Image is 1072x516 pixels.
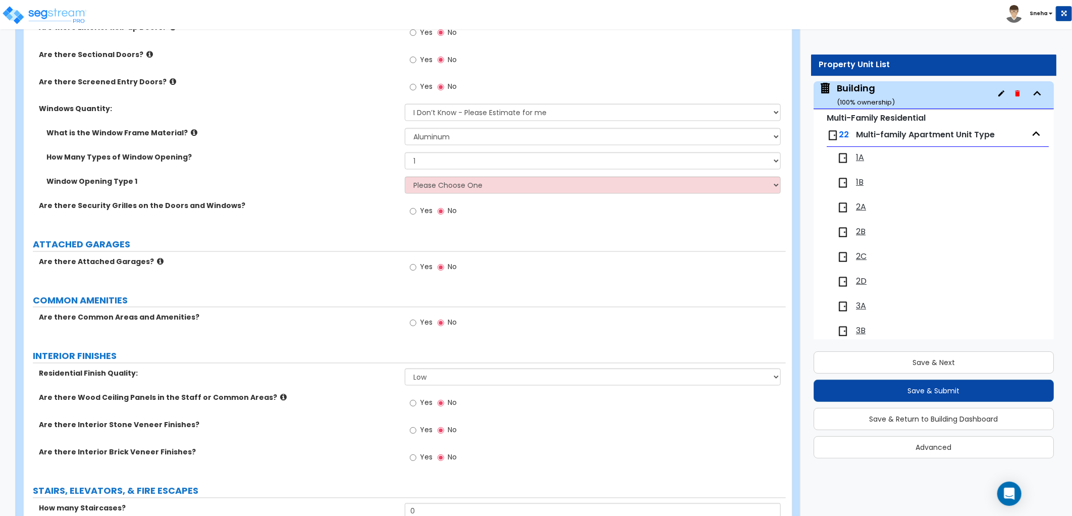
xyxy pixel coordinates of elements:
[410,262,416,273] input: Yes
[170,78,176,85] i: click for more info!
[856,251,867,263] span: 2C
[420,27,433,37] span: Yes
[420,262,433,272] span: Yes
[837,97,895,107] small: ( 100 % ownership)
[46,152,397,163] label: How Many Types of Window Opening?
[410,206,416,217] input: Yes
[1030,10,1048,17] b: Sneha
[39,420,397,430] label: Are there Interior Stone Veneer Finishes?
[39,77,397,87] label: Are there Screened Entry Doors?
[2,5,87,25] img: logo_pro_r.png
[280,394,287,401] i: click for more info!
[39,201,397,211] label: Are there Security Grilles on the Doors and Windows?
[410,27,416,38] input: Yes
[438,55,444,66] input: No
[856,325,866,337] span: 3B
[157,258,164,266] i: click for more info!
[33,350,786,363] label: INTERIOR FINISHES
[837,82,895,108] div: Building
[438,398,444,409] input: No
[856,152,864,164] span: 1A
[438,425,444,436] input: No
[827,129,839,141] img: door.png
[146,50,153,58] i: click for more info!
[856,129,995,140] span: Multi-family Apartment Unit Type
[448,262,457,272] span: No
[39,369,397,379] label: Residential Finish Quality:
[837,300,849,313] img: door.png
[856,300,866,312] span: 3A
[410,398,416,409] input: Yes
[448,425,457,435] span: No
[856,276,867,287] span: 2D
[39,503,397,513] label: How many Staircases?
[837,251,849,263] img: door.png
[438,27,444,38] input: No
[438,82,444,93] input: No
[837,226,849,238] img: door.png
[420,318,433,328] span: Yes
[814,408,1054,430] button: Save & Return to Building Dashboard
[420,398,433,408] span: Yes
[837,325,849,337] img: door.png
[856,201,866,213] span: 2A
[448,82,457,92] span: No
[448,452,457,462] span: No
[837,201,849,214] img: door.png
[420,55,433,65] span: Yes
[819,82,832,95] img: building.svg
[814,380,1054,402] button: Save & Submit
[46,128,397,138] label: What is the Window Frame Material?
[438,318,444,329] input: No
[33,238,786,251] label: ATTACHED GARAGES
[33,485,786,498] label: STAIRS, ELEVATORS, & FIRE ESCAPES
[438,452,444,463] input: No
[856,226,866,238] span: 2B
[420,425,433,435] span: Yes
[33,294,786,307] label: COMMON AMENITIES
[39,49,397,60] label: Are there Sectional Doors?
[46,177,397,187] label: Window Opening Type 1
[39,393,397,403] label: Are there Wood Ceiling Panels in the Staff or Common Areas?
[448,318,457,328] span: No
[410,425,416,436] input: Yes
[448,206,457,216] span: No
[814,436,1054,458] button: Advanced
[819,82,895,108] span: Building
[410,82,416,93] input: Yes
[837,177,849,189] img: door.png
[827,112,926,124] small: Multi-Family Residential
[420,82,433,92] span: Yes
[819,59,1049,71] div: Property Unit List
[438,206,444,217] input: No
[856,177,864,188] span: 1B
[39,313,397,323] label: Are there Common Areas and Amenities?
[839,129,849,140] span: 22
[39,447,397,457] label: Are there Interior Brick Veneer Finishes?
[191,129,197,137] i: click for more info!
[420,206,433,216] span: Yes
[1005,5,1023,23] img: avatar.png
[448,55,457,65] span: No
[438,262,444,273] input: No
[39,104,397,114] label: Windows Quantity:
[997,482,1022,506] div: Open Intercom Messenger
[410,318,416,329] input: Yes
[410,55,416,66] input: Yes
[448,27,457,37] span: No
[420,452,433,462] span: Yes
[837,152,849,164] img: door.png
[39,257,397,267] label: Are there Attached Garages?
[448,398,457,408] span: No
[814,351,1054,374] button: Save & Next
[837,276,849,288] img: door.png
[410,452,416,463] input: Yes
